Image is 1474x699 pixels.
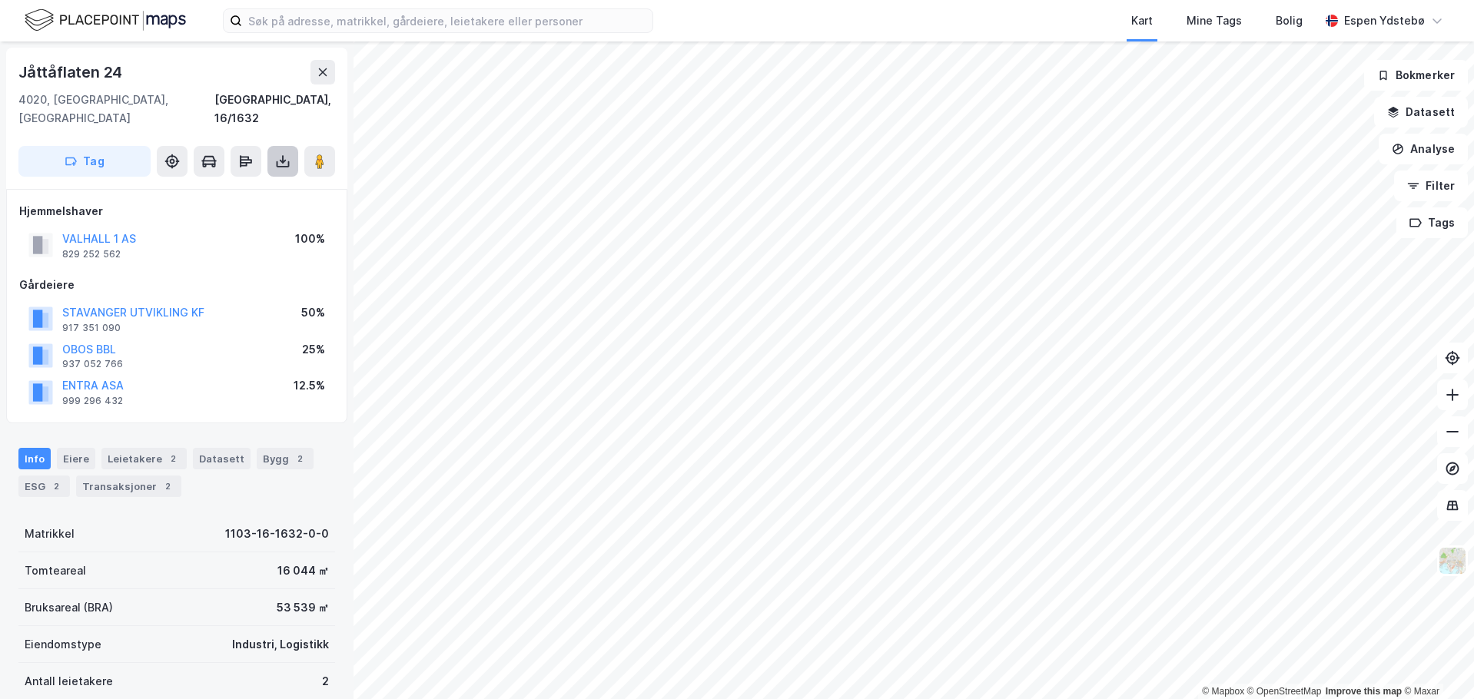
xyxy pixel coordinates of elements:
div: Leietakere [101,448,187,469]
button: Datasett [1374,97,1468,128]
div: Gårdeiere [19,276,334,294]
div: 2 [48,479,64,494]
div: 2 [160,479,175,494]
div: 1103-16-1632-0-0 [225,525,329,543]
button: Tag [18,146,151,177]
div: Tomteareal [25,562,86,580]
input: Søk på adresse, matrikkel, gårdeiere, leietakere eller personer [242,9,652,32]
div: Matrikkel [25,525,75,543]
div: 25% [302,340,325,359]
button: Bokmerker [1364,60,1468,91]
div: Bolig [1276,12,1303,30]
div: Industri, Logistikk [232,635,329,654]
button: Analyse [1379,134,1468,164]
img: logo.f888ab2527a4732fd821a326f86c7f29.svg [25,7,186,34]
div: Espen Ydstebø [1344,12,1425,30]
a: Mapbox [1202,686,1244,697]
div: 999 296 432 [62,395,123,407]
div: 2 [165,451,181,466]
div: 2 [322,672,329,691]
div: Transaksjoner [76,475,181,497]
div: 4020, [GEOGRAPHIC_DATA], [GEOGRAPHIC_DATA] [18,91,214,128]
a: OpenStreetMap [1247,686,1322,697]
div: Eiendomstype [25,635,101,654]
div: 16 044 ㎡ [277,562,329,580]
iframe: Chat Widget [1397,625,1474,699]
div: Antall leietakere [25,672,113,691]
div: 829 252 562 [62,248,121,260]
div: 12.5% [294,376,325,395]
img: Z [1438,546,1467,575]
div: 2 [292,451,307,466]
div: 937 052 766 [62,358,123,370]
button: Filter [1394,171,1468,201]
div: Eiere [57,448,95,469]
div: Hjemmelshaver [19,202,334,220]
div: Jåttåflaten 24 [18,60,125,84]
div: Kontrollprogram for chat [1397,625,1474,699]
div: Bygg [257,448,314,469]
div: 917 351 090 [62,322,121,334]
div: Bruksareal (BRA) [25,598,113,617]
div: Mine Tags [1187,12,1242,30]
div: Datasett [193,448,251,469]
div: [GEOGRAPHIC_DATA], 16/1632 [214,91,335,128]
div: 53 539 ㎡ [277,598,329,617]
div: Info [18,448,51,469]
a: Improve this map [1326,686,1402,697]
div: Kart [1131,12,1153,30]
div: ESG [18,475,70,497]
div: 50% [301,303,325,322]
button: Tags [1396,207,1468,238]
div: 100% [295,230,325,248]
